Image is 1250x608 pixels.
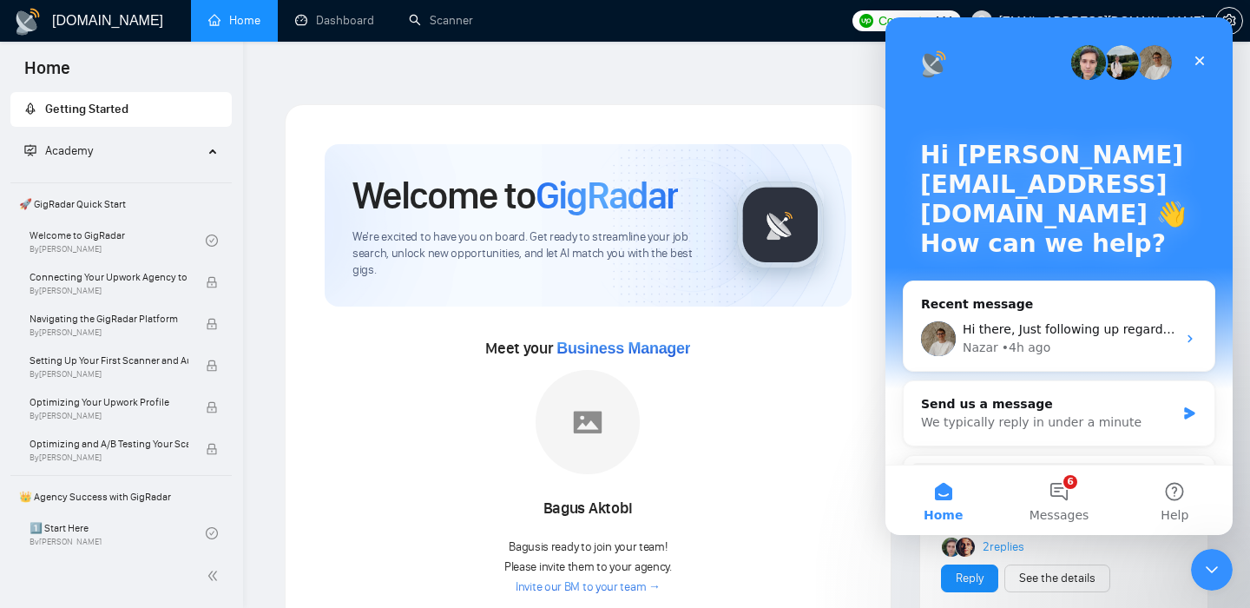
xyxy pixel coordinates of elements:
span: Optimizing Your Upwork Profile [30,393,188,411]
span: check-circle [206,527,218,539]
span: Messages [144,492,204,504]
span: lock [206,401,218,413]
span: user [976,15,988,27]
span: By [PERSON_NAME] [30,411,188,421]
a: Welcome to GigRadarBy[PERSON_NAME] [30,221,206,260]
img: Alex B [942,538,961,557]
span: Setting Up Your First Scanner and Auto-Bidder [30,352,188,369]
span: double-left [207,567,224,585]
span: lock [206,360,218,372]
iframe: Intercom live chat [885,17,1233,535]
span: Business Manager [556,340,690,357]
span: setting [1216,14,1242,28]
div: Nazar [77,321,113,340]
span: By [PERSON_NAME] [30,369,188,380]
span: Academy [45,143,93,158]
span: lock [206,318,218,330]
span: Academy [24,143,93,158]
span: check-circle [206,235,218,247]
a: 1️⃣ Start HereBy[PERSON_NAME] [30,514,206,552]
span: Optimizing and A/B Testing Your Scanner for Better Results [30,435,188,453]
span: By [PERSON_NAME] [30,327,188,338]
span: Please invite them to your agency. [504,559,672,574]
span: Connecting Your Upwork Agency to GigRadar [30,268,188,286]
img: upwork-logo.png [859,14,873,28]
span: rocket [24,102,36,115]
a: setting [1215,14,1243,28]
span: lock [206,276,218,288]
span: 🚀 GigRadar Quick Start [12,187,230,221]
img: placeholder.png [536,370,640,474]
span: 111 [934,11,953,30]
span: GigRadar [536,172,678,219]
button: Messages [115,448,231,518]
span: Home [38,492,77,504]
a: homeHome [208,13,260,28]
iframe: Intercom live chat [1191,549,1233,591]
span: By [PERSON_NAME] [30,286,188,296]
a: Reply [956,569,984,588]
div: Send us a message [36,378,290,396]
button: Help [232,448,347,518]
a: Invite our BM to your team → [516,579,661,596]
a: searchScanner [409,13,473,28]
button: Reply [941,565,998,592]
div: Send us a messageWe typically reply in under a minute [17,363,330,429]
a: 2replies [983,539,1024,556]
button: setting [1215,7,1243,35]
span: 👑 Agency Success with GigRadar [12,479,230,514]
span: Help [275,492,303,504]
span: Getting Started [45,102,128,116]
span: We're excited to have you on board. Get ready to streamline your job search, unlock new opportuni... [352,229,709,279]
span: Connects: [878,11,931,30]
a: See the details [1019,569,1095,588]
img: gigradar-logo.png [737,182,824,268]
h1: Welcome to [352,172,678,219]
span: By [PERSON_NAME] [30,453,188,463]
div: We typically reply in under a minute [36,396,290,414]
div: • 4h ago [116,321,166,340]
div: Close [299,28,330,59]
div: Bagus Aktobi [492,494,683,524]
span: lock [206,443,218,455]
img: logo [14,8,42,36]
span: fund-projection-screen [24,144,36,156]
span: Meet your [485,339,690,358]
span: Navigating the GigRadar Platform [30,310,188,327]
li: Getting Started [10,92,232,127]
a: dashboardDashboard [295,13,374,28]
span: Home [10,56,84,92]
span: Bagus is ready to join your team! [509,539,667,554]
button: See the details [1004,565,1110,592]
